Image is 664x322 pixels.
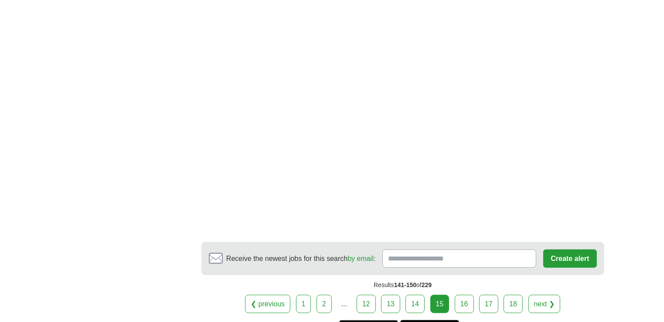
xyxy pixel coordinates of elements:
[335,295,353,313] div: ...
[405,295,425,313] a: 14
[357,295,376,313] a: 12
[394,281,416,288] span: 141-150
[504,295,523,313] a: 18
[479,295,498,313] a: 17
[422,281,432,288] span: 229
[296,295,311,313] a: 1
[201,275,604,295] div: Results of
[381,295,400,313] a: 13
[245,295,290,313] a: ❮ previous
[543,250,596,268] button: Create alert
[430,295,449,313] div: 15
[455,295,474,313] a: 16
[317,295,332,313] a: 2
[528,295,561,313] a: next ❯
